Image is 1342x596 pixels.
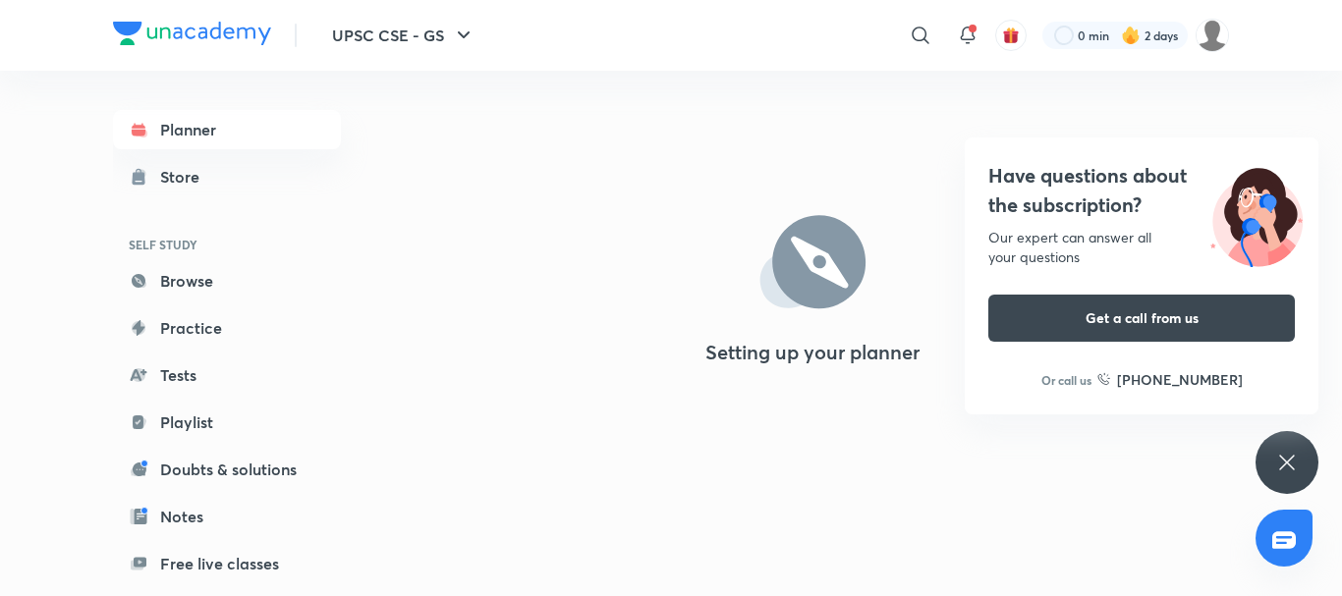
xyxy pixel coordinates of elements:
[1117,369,1243,390] h6: [PHONE_NUMBER]
[1196,19,1229,52] img: Vidya Kammar
[995,20,1027,51] button: avatar
[113,157,341,196] a: Store
[113,544,341,583] a: Free live classes
[1195,161,1318,267] img: ttu_illustration_new.svg
[113,22,271,45] img: Company Logo
[1041,371,1091,389] p: Or call us
[1002,27,1020,44] img: avatar
[1097,369,1243,390] a: [PHONE_NUMBER]
[113,497,341,536] a: Notes
[160,165,211,189] div: Store
[113,355,341,395] a: Tests
[113,22,271,50] a: Company Logo
[113,403,341,442] a: Playlist
[988,228,1295,267] div: Our expert can answer all your questions
[113,450,341,489] a: Doubts & solutions
[113,261,341,300] a: Browse
[988,161,1295,220] h4: Have questions about the subscription?
[113,110,341,149] a: Planner
[705,341,920,364] h4: Setting up your planner
[113,308,341,348] a: Practice
[113,228,341,261] h6: SELF STUDY
[1121,26,1141,45] img: streak
[988,295,1295,342] button: Get a call from us
[320,16,487,55] button: UPSC CSE - GS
